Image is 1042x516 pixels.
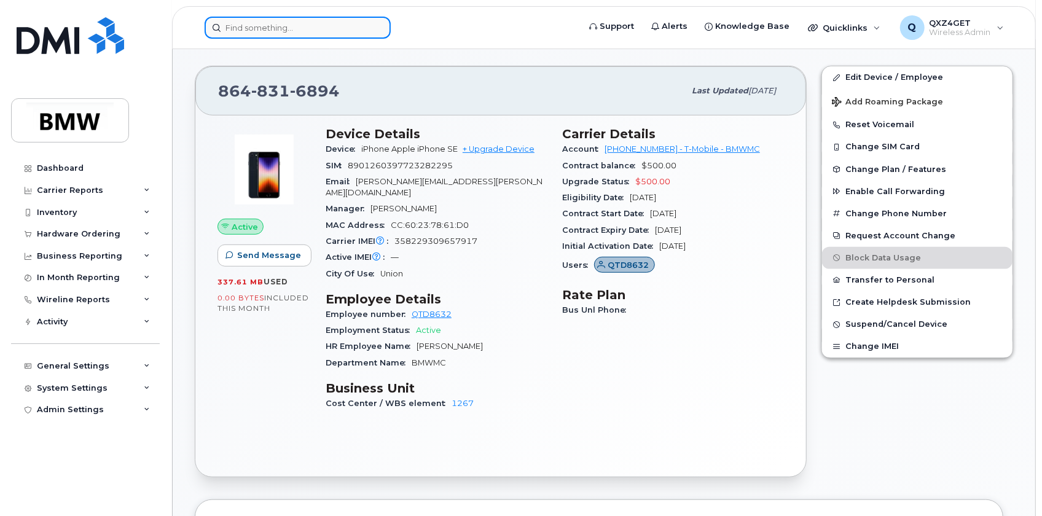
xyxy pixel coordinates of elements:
span: Contract Expiry Date [562,225,655,235]
span: 864 [218,82,340,100]
span: [DATE] [659,241,686,251]
a: + Upgrade Device [463,144,535,154]
span: Q [908,20,917,35]
span: Quicklinks [823,23,868,33]
span: Initial Activation Date [562,241,659,251]
a: Edit Device / Employee [822,66,1013,88]
span: iPhone Apple iPhone SE [361,144,458,154]
span: Employee number [326,310,412,319]
span: Cost Center / WBS element [326,399,452,408]
span: Knowledge Base [715,20,789,33]
span: 6894 [290,82,340,100]
span: $500.00 [641,161,676,170]
span: $500.00 [635,177,670,186]
button: Add Roaming Package [822,88,1013,114]
span: [PERSON_NAME] [370,204,437,213]
span: Contract Start Date [562,209,650,218]
a: QTD8632 [412,310,452,319]
span: QTD8632 [608,259,649,271]
span: Enable Call Forwarding [845,187,945,196]
span: Wireless Admin [930,28,991,37]
div: QXZ4GET [891,15,1013,40]
a: [PHONE_NUMBER] - T-Mobile - BMWMC [605,144,760,154]
button: Request Account Change [822,225,1013,247]
span: 8901260397723282295 [348,161,453,170]
span: [PERSON_NAME][EMAIL_ADDRESS][PERSON_NAME][DOMAIN_NAME] [326,177,543,197]
button: Change IMEI [822,335,1013,358]
span: Upgrade Status [562,177,635,186]
button: Transfer to Personal [822,269,1013,291]
a: 1267 [452,399,474,408]
span: 358229309657917 [394,237,477,246]
span: Bus Unl Phone [562,305,632,315]
span: Add Roaming Package [832,97,943,109]
span: [DATE] [630,193,656,202]
h3: Rate Plan [562,287,784,302]
span: Email [326,177,356,186]
div: Quicklinks [799,15,889,40]
span: Send Message [237,249,301,261]
button: Send Message [217,244,311,267]
span: Active [232,221,258,233]
span: Manager [326,204,370,213]
span: used [264,277,288,286]
span: Suspend/Cancel Device [845,320,947,329]
span: QXZ4GET [930,18,991,28]
span: 337.61 MB [217,278,264,286]
span: 831 [251,82,290,100]
h3: Device Details [326,127,547,141]
span: [PERSON_NAME] [417,342,483,351]
span: 0.00 Bytes [217,294,264,302]
a: QTD8632 [594,260,655,270]
a: Support [581,14,643,39]
span: Change Plan / Features [845,165,946,174]
span: Account [562,144,605,154]
iframe: Messenger Launcher [989,463,1033,507]
a: Knowledge Base [696,14,798,39]
span: — [391,252,399,262]
span: Carrier IMEI [326,237,394,246]
h3: Carrier Details [562,127,784,141]
span: Users [562,260,594,270]
span: Union [380,269,403,278]
span: Contract balance [562,161,641,170]
span: Eligibility Date [562,193,630,202]
span: SIM [326,161,348,170]
button: Suspend/Cancel Device [822,313,1013,335]
span: Active IMEI [326,252,391,262]
span: Employment Status [326,326,416,335]
span: Device [326,144,361,154]
span: Active [416,326,441,335]
span: [DATE] [655,225,681,235]
span: Last updated [692,86,748,95]
button: Change Plan / Features [822,158,1013,181]
img: image20231002-3703462-10zne2t.jpeg [227,133,301,206]
span: City Of Use [326,269,380,278]
span: HR Employee Name [326,342,417,351]
span: BMWMC [412,358,446,367]
h3: Business Unit [326,381,547,396]
button: Change Phone Number [822,203,1013,225]
button: Change SIM Card [822,136,1013,158]
input: Find something... [205,17,391,39]
a: Alerts [643,14,696,39]
span: Support [600,20,634,33]
span: [DATE] [748,86,776,95]
span: [DATE] [650,209,676,218]
span: CC:60:23:78:61:D0 [391,221,469,230]
span: Alerts [662,20,687,33]
button: Block Data Usage [822,247,1013,269]
button: Reset Voicemail [822,114,1013,136]
span: MAC Address [326,221,391,230]
a: Create Helpdesk Submission [822,291,1013,313]
span: Department Name [326,358,412,367]
button: Enable Call Forwarding [822,181,1013,203]
h3: Employee Details [326,292,547,307]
